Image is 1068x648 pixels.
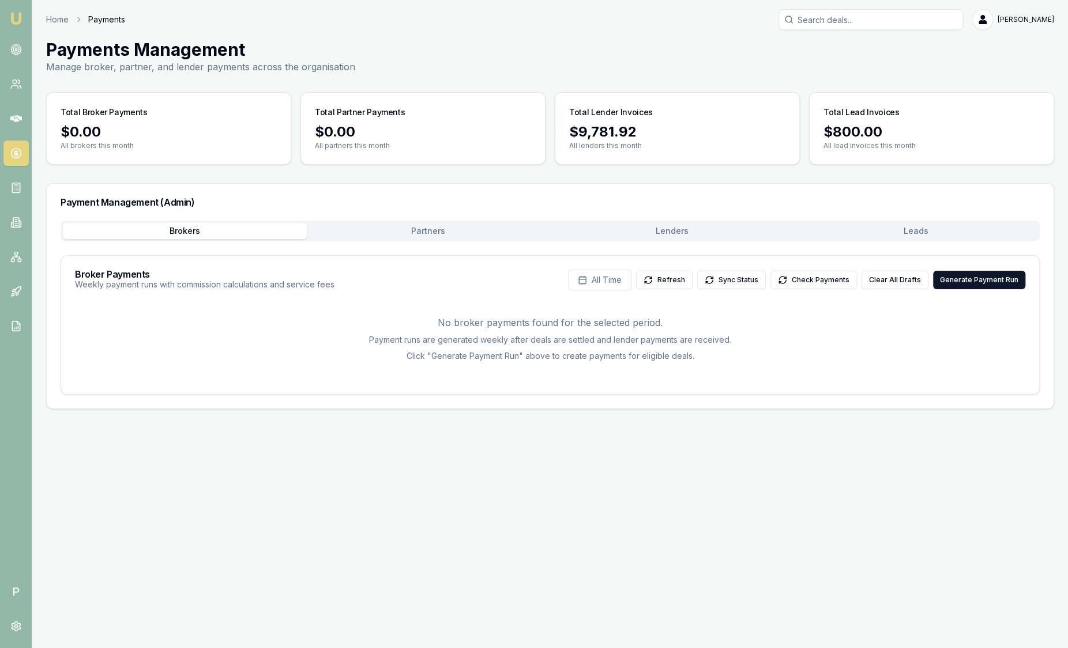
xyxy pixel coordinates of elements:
span: Payments [88,14,125,25]
div: $9,781.92 [569,123,785,141]
button: Sync Status [697,271,766,289]
span: All Time [592,274,622,286]
span: [PERSON_NAME] [998,15,1054,24]
a: Home [46,14,69,25]
div: $0.00 [61,123,277,141]
p: All partners this month [315,141,531,150]
h3: Total Partner Payments [315,107,405,118]
h3: Total Broker Payments [61,107,148,118]
p: All lead invoices this month [823,141,1040,150]
button: Leads [794,223,1038,239]
p: No broker payments found for the selected period. [75,316,1025,329]
span: P [3,579,29,604]
h3: Total Lead Invoices [823,107,899,118]
button: All Time [568,270,631,290]
button: Generate Payment Run [933,271,1025,289]
img: emu-icon-u.png [9,12,23,25]
input: Search deals [779,9,963,30]
h3: Broker Payments [75,270,334,279]
h3: Payment Management (Admin) [61,198,1040,207]
h1: Payments Management [46,39,355,60]
button: Clear All Drafts [862,271,928,289]
div: $800.00 [823,123,1040,141]
div: $0.00 [315,123,531,141]
button: Lenders [550,223,794,239]
p: Weekly payment runs with commission calculations and service fees [75,279,334,290]
button: Check Payments [770,271,857,289]
p: Manage broker, partner, and lender payments across the organisation [46,60,355,74]
h3: Total Lender Invoices [569,107,653,118]
button: Refresh [636,271,693,289]
p: Click "Generate Payment Run" above to create payments for eligible deals. [75,350,1025,362]
nav: breadcrumb [46,14,125,25]
p: Payment runs are generated weekly after deals are settled and lender payments are received. [75,334,1025,346]
button: Partners [307,223,551,239]
p: All lenders this month [569,141,785,150]
button: Brokers [63,223,307,239]
p: All brokers this month [61,141,277,150]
